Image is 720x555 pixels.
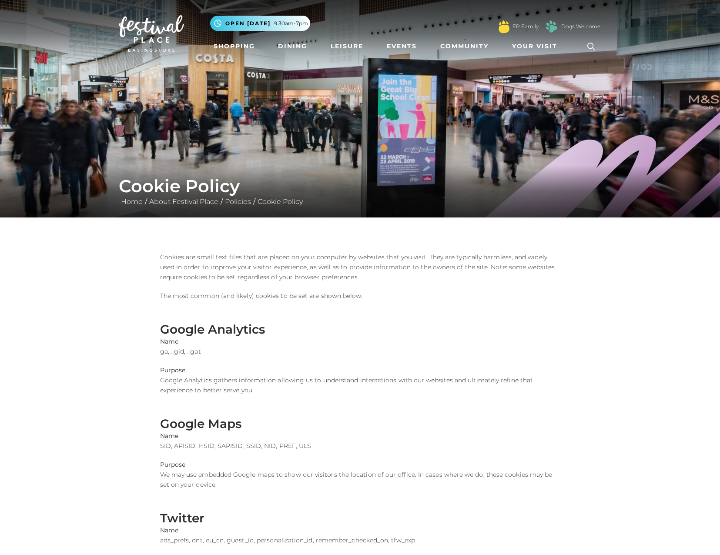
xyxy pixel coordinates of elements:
[210,38,258,54] a: Shopping
[160,366,186,374] strong: Purpose
[160,416,560,431] h3: Google Maps
[512,23,539,30] a: FP Family
[160,337,560,357] p: ga, _gid, _gat
[147,197,221,206] a: About Festival Place
[112,176,608,207] div: / / /
[509,38,565,54] a: Your Visit
[561,23,602,30] a: Dogs Welcome!
[255,197,305,206] a: Cookie Policy
[160,252,560,282] p: Cookies are small text files that are placed on your computer by websites that you visit. They ar...
[160,432,178,440] strong: Name
[160,525,560,545] p: ads_prefs, dnt, eu_cn, guest_id, personalization_id, remember_checked_on, tfw_exp
[160,431,560,451] p: SID, APISID, HSID, SAPISID, SSID, NID, PREF, ULS
[119,197,145,206] a: Home
[210,16,310,31] button: Open [DATE] 9.30am-7pm
[160,511,560,525] h3: Twitter
[119,176,602,197] h1: Cookie Policy
[160,460,560,490] p: We may use embedded Google maps to show our visitors the location of our office. In cases where w...
[160,461,186,468] strong: Purpose
[160,365,560,395] p: Google Analytics gathers information allowing us to understand interactions with our websites and...
[160,526,178,534] strong: Name
[119,15,184,52] img: Festival Place Logo
[223,197,253,206] a: Policies
[160,291,560,301] p: The most common (and likely) cookies to be set are shown below:
[275,38,311,54] a: Dining
[512,42,557,51] span: Your Visit
[274,20,308,27] span: 9.30am-7pm
[437,38,492,54] a: Community
[160,338,178,345] strong: Name
[160,322,560,337] h3: Google Analytics
[225,20,271,27] span: Open [DATE]
[383,38,420,54] a: Events
[327,38,367,54] a: Leisure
